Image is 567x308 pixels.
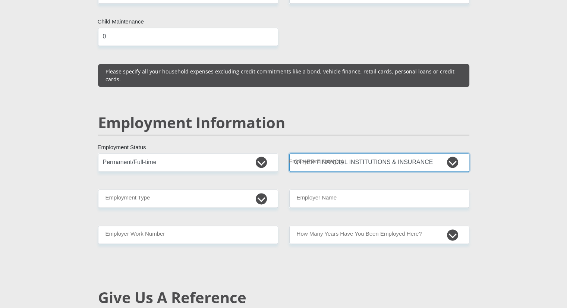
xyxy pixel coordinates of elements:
[98,28,278,46] input: Expenses - Child Maintenance
[289,189,469,208] input: Employer's Name
[98,289,469,307] h2: Give Us A Reference
[105,67,462,83] p: Please specify all your household expenses excluding credit commitments like a bond, vehicle fina...
[98,114,469,132] h2: Employment Information
[98,226,278,244] input: Employer Work Number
